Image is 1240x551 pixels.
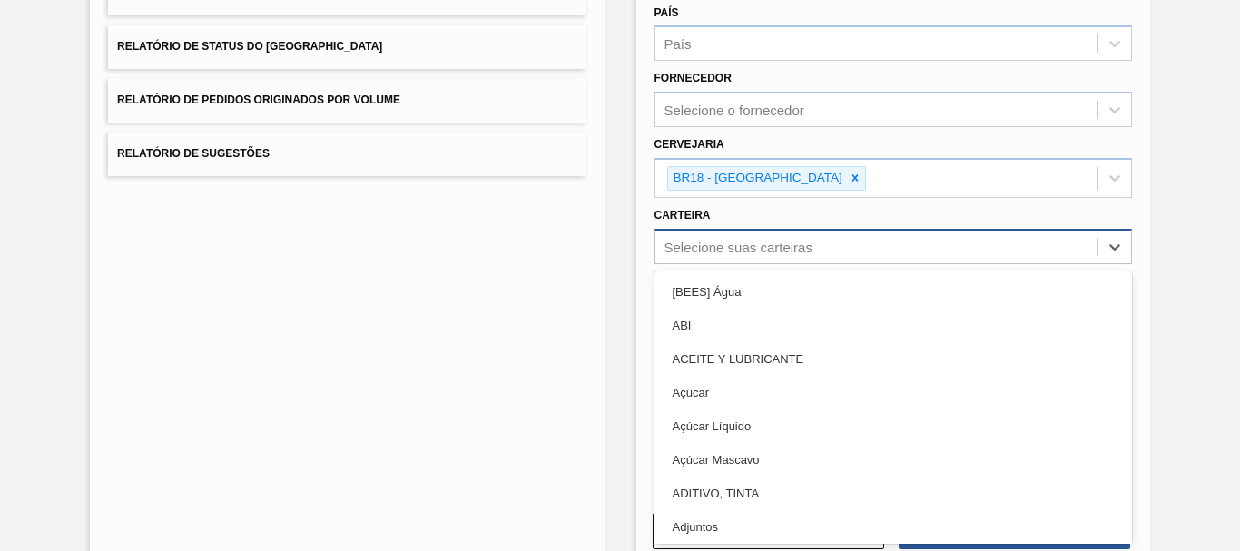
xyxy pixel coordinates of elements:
[654,443,1132,477] div: Açúcar Mascavo
[664,239,812,254] div: Selecione suas carteiras
[654,72,732,84] label: Fornecedor
[654,309,1132,342] div: ABI
[654,6,679,19] label: País
[117,40,382,53] span: Relatório de Status do [GEOGRAPHIC_DATA]
[654,376,1132,409] div: Açúcar
[653,513,884,549] button: Limpar
[654,342,1132,376] div: ACEITE Y LUBRICANTE
[108,132,586,176] button: Relatório de Sugestões
[117,147,270,160] span: Relatório de Sugestões
[654,209,711,221] label: Carteira
[668,167,845,190] div: BR18 - [GEOGRAPHIC_DATA]
[654,138,724,151] label: Cervejaria
[654,275,1132,309] div: [BEES] Água
[117,93,400,106] span: Relatório de Pedidos Originados por Volume
[108,78,586,123] button: Relatório de Pedidos Originados por Volume
[664,103,804,118] div: Selecione o fornecedor
[108,25,586,69] button: Relatório de Status do [GEOGRAPHIC_DATA]
[654,409,1132,443] div: Açúcar Líquido
[654,510,1132,544] div: Adjuntos
[654,477,1132,510] div: ADITIVO, TINTA
[664,36,692,52] div: País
